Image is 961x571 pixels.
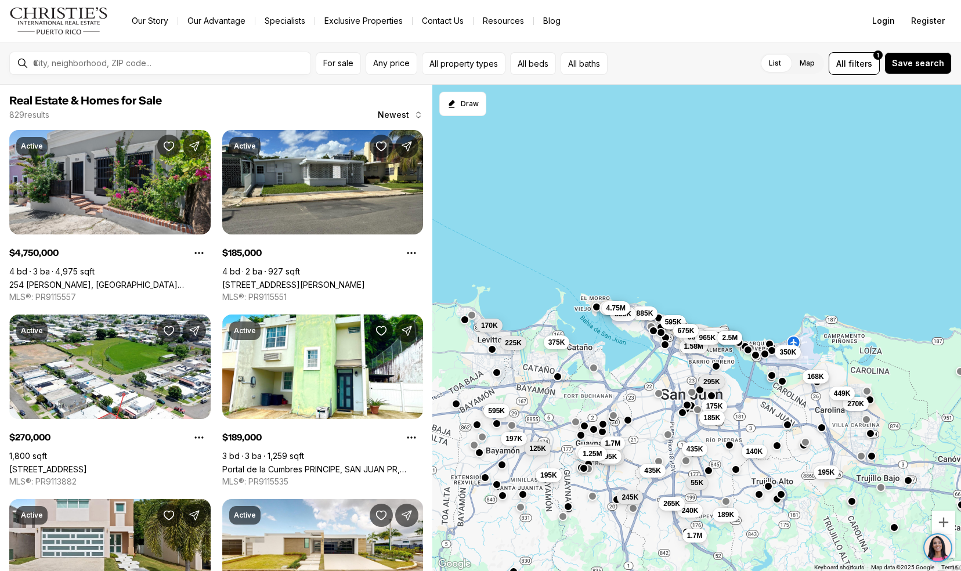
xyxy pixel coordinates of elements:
span: 4.75M [606,303,625,312]
button: Newest [371,103,430,127]
span: 245K [622,493,638,502]
button: 197K [501,432,527,446]
span: 175K [706,401,722,410]
button: 449K [829,386,855,400]
span: 195K [540,471,557,480]
span: 630K [603,453,620,462]
button: 435K [681,442,707,456]
button: Login [865,9,902,32]
button: 795K [599,301,625,315]
button: 125K [525,441,551,455]
a: Specialists [255,13,315,29]
span: 675K [677,326,694,335]
a: Portal de la Cumbres PRINCIPE, SAN JUAN PR, 00926 [222,464,424,474]
button: Share Property [395,504,418,527]
button: 375K [543,335,569,349]
span: 1.38M [706,330,725,339]
a: Exclusive Properties [315,13,412,29]
button: 4.75M [601,301,630,315]
button: 1.25M [578,446,606,460]
span: 435K [644,465,661,475]
a: 254 NORZAGARAY, SAN JUAN PR, 00901 [9,280,211,290]
a: 56 CALLE, SAN JUAN PR, 00921 [222,280,365,290]
span: 965K [699,333,716,342]
span: 595K [488,406,505,415]
button: Save Property: Portal de la Cumbres PRINCIPE [370,319,393,342]
span: 295K [703,377,720,386]
span: 125K [529,443,546,453]
img: be3d4b55-7850-4bcb-9297-a2f9cd376e78.png [7,7,34,34]
button: 895K [610,307,636,321]
span: 885K [636,308,653,317]
button: Any price [366,52,417,75]
button: Save Property: URB MIRABELLA B-53 AQUAMARINA [157,504,180,527]
button: Save Property: 254 NORZAGARAY [157,135,180,158]
button: 1.45M [575,444,603,458]
button: 995K [595,450,622,464]
span: 189K [717,510,734,519]
button: 1.58M [679,339,707,353]
span: 195K [818,467,834,476]
a: Calle 26 S7, CAROLINA PR, 00983 [9,464,87,474]
button: 2.5M [717,331,742,345]
span: Save search [892,59,944,68]
a: Our Story [122,13,178,29]
button: 175K [701,399,727,413]
span: 1.7M [605,438,620,447]
span: 185K [703,413,720,422]
button: 1.7M [682,528,707,542]
span: Real Estate & Homes for Sale [9,95,162,107]
button: 1.38M [701,328,729,342]
button: All baths [561,52,608,75]
button: Share Property [183,135,206,158]
button: Share Property [395,319,418,342]
span: 1.45M [579,447,598,456]
button: 168K [803,369,829,383]
span: 985K [688,332,705,341]
span: 55K [691,478,703,487]
button: 675K [673,324,699,338]
button: Property options [187,426,211,449]
span: 595K [664,317,681,326]
button: 240K [677,503,703,517]
button: For sale [316,52,361,75]
p: Active [21,326,43,335]
button: Save Property: 54 DANUBIO [370,504,393,527]
span: 270K [847,399,864,408]
span: Map data ©2025 Google [871,564,934,570]
button: Register [904,9,952,32]
span: For sale [323,59,353,68]
button: Share Property [183,504,206,527]
button: 195K [813,465,839,479]
span: 449K [833,388,850,397]
span: 350K [779,348,796,357]
a: Blog [534,13,570,29]
img: logo [9,7,109,35]
span: 895K [615,309,631,319]
span: 1.25M [583,449,602,458]
span: All [836,57,846,70]
button: Share Property [395,135,418,158]
p: Active [21,142,43,151]
button: Property options [400,241,423,265]
button: All property types [422,52,505,75]
button: 295K [699,375,725,389]
span: Register [911,16,945,26]
label: List [760,53,790,74]
button: Contact Us [413,13,473,29]
button: 245K [617,490,643,504]
span: 1 [877,50,879,60]
p: Active [234,326,256,335]
p: Active [234,511,256,520]
span: 1.58M [684,341,703,350]
button: 265K [659,497,685,511]
button: Save Property: 56 CALLE [370,135,393,158]
span: 168K [807,371,824,381]
span: Any price [373,59,410,68]
a: Resources [474,13,533,29]
button: 985K [683,330,709,344]
button: 630K [598,450,624,464]
button: Property options [400,426,423,449]
label: Map [790,53,824,74]
span: 375K [548,338,565,347]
